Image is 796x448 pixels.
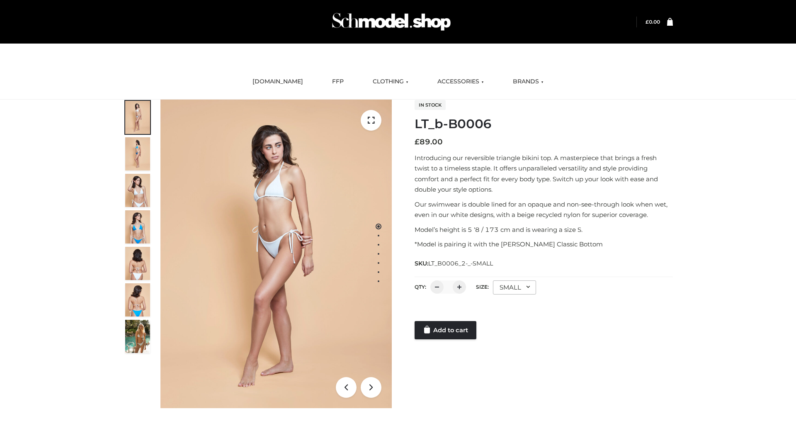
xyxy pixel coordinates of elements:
[415,153,673,195] p: Introducing our reversible triangle bikini top. A masterpiece that brings a fresh twist to a time...
[493,280,536,295] div: SMALL
[646,19,660,25] a: £0.00
[428,260,493,267] span: LT_B0006_2-_-SMALL
[125,320,150,353] img: Arieltop_CloudNine_AzureSky2.jpg
[415,137,420,146] span: £
[125,137,150,170] img: ArielClassicBikiniTop_CloudNine_AzureSky_OW114ECO_2-scaled.jpg
[646,19,660,25] bdi: 0.00
[415,258,494,268] span: SKU:
[415,321,476,339] a: Add to cart
[415,239,673,250] p: *Model is pairing it with the [PERSON_NAME] Classic Bottom
[125,101,150,134] img: ArielClassicBikiniTop_CloudNine_AzureSky_OW114ECO_1-scaled.jpg
[329,5,454,38] img: Schmodel Admin 964
[415,117,673,131] h1: LT_b-B0006
[125,174,150,207] img: ArielClassicBikiniTop_CloudNine_AzureSky_OW114ECO_3-scaled.jpg
[125,283,150,317] img: ArielClassicBikiniTop_CloudNine_AzureSky_OW114ECO_8-scaled.jpg
[125,210,150,243] img: ArielClassicBikiniTop_CloudNine_AzureSky_OW114ECO_4-scaled.jpg
[326,73,350,91] a: FFP
[476,284,489,290] label: Size:
[415,199,673,220] p: Our swimwear is double lined for an opaque and non-see-through look when wet, even in our white d...
[415,224,673,235] p: Model’s height is 5 ‘8 / 173 cm and is wearing a size S.
[160,100,392,408] img: ArielClassicBikiniTop_CloudNine_AzureSky_OW114ECO_1
[415,100,446,110] span: In stock
[507,73,550,91] a: BRANDS
[415,284,426,290] label: QTY:
[431,73,490,91] a: ACCESSORIES
[366,73,415,91] a: CLOTHING
[646,19,649,25] span: £
[125,247,150,280] img: ArielClassicBikiniTop_CloudNine_AzureSky_OW114ECO_7-scaled.jpg
[246,73,309,91] a: [DOMAIN_NAME]
[415,137,443,146] bdi: 89.00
